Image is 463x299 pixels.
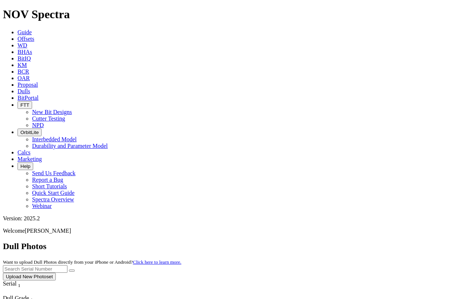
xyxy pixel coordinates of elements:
a: KM [17,62,27,68]
a: BCR [17,68,29,75]
a: Webinar [32,203,52,209]
div: Version: 2025.2 [3,215,460,222]
a: Offsets [17,36,34,42]
div: Serial Sort None [3,280,34,288]
a: BHAs [17,49,32,55]
span: Sort None [18,280,20,287]
span: Serial [3,280,16,287]
a: Interbedded Model [32,136,77,142]
div: Sort None [3,280,34,295]
span: FTT [20,102,29,108]
a: Spectra Overview [32,196,74,202]
a: Click here to learn more. [133,259,182,265]
a: Send Us Feedback [32,170,75,176]
span: Help [20,164,30,169]
a: Durability and Parameter Model [32,143,108,149]
h2: Dull Photos [3,241,460,251]
button: OrbitLite [17,129,42,136]
span: [PERSON_NAME] [25,228,71,234]
a: Quick Start Guide [32,190,74,196]
button: Upload New Photoset [3,273,56,280]
a: WD [17,42,27,48]
span: OrbitLite [20,130,39,135]
div: Column Menu [3,288,34,295]
a: BitIQ [17,55,31,62]
p: Welcome [3,228,460,234]
h1: NOV Spectra [3,8,460,21]
a: OAR [17,75,30,81]
a: Dulls [17,88,30,94]
a: Report a Bug [32,177,63,183]
input: Search Serial Number [3,265,67,273]
a: Proposal [17,82,38,88]
a: BitPortal [17,95,39,101]
a: New Bit Designs [32,109,72,115]
a: Cutter Testing [32,115,65,122]
a: Calcs [17,149,31,156]
a: Short Tutorials [32,183,67,189]
small: Want to upload Dull Photos directly from your iPhone or Android? [3,259,181,265]
a: Guide [17,29,32,35]
a: NPD [32,122,44,128]
button: Help [17,162,33,170]
sub: 1 [18,283,20,288]
button: FTT [17,101,32,109]
a: Marketing [17,156,42,162]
